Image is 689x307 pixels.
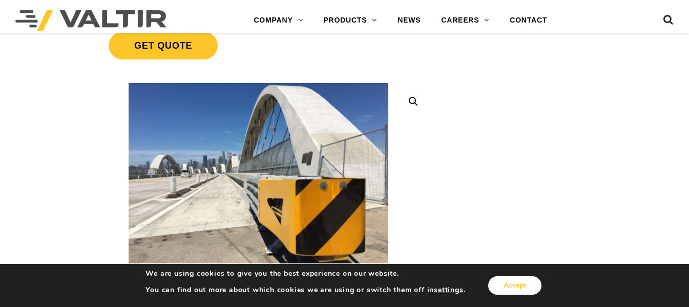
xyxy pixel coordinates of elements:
[387,10,431,31] a: NEWS
[15,10,166,31] img: Valtir
[145,285,465,295] p: You can find out more about which cookies we are using or switch them off in .
[109,32,218,59] span: Get Quote
[243,10,313,31] a: COMPANY
[499,10,557,31] a: CONTACT
[434,285,463,295] button: settings
[145,269,465,278] p: We are using cookies to give you the best experience on our website.
[488,276,541,295] button: Accept
[431,10,499,31] a: CAREERS
[313,10,387,31] a: PRODUCTS
[85,19,432,72] a: Get Quote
